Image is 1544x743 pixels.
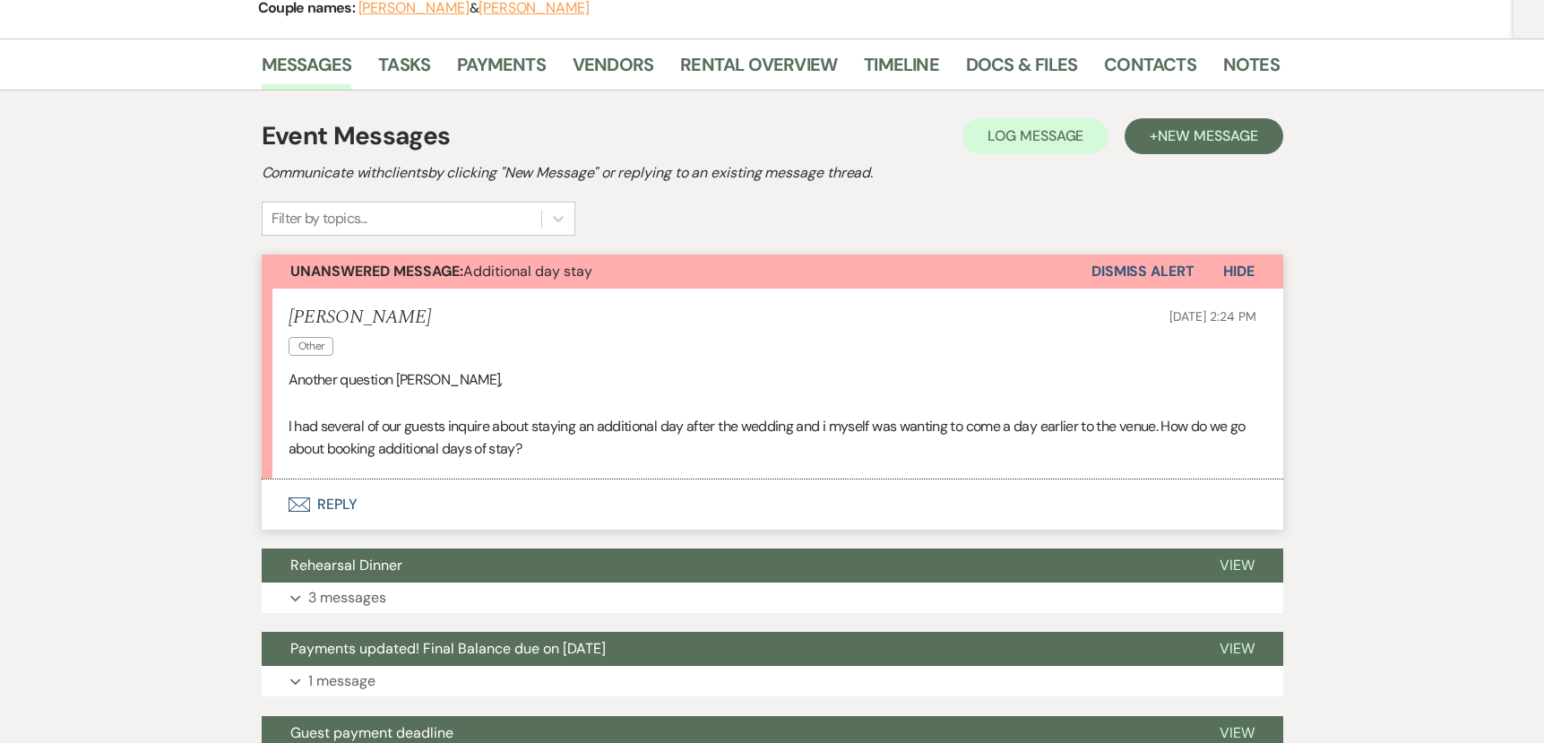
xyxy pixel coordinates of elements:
span: View [1220,639,1255,658]
button: [PERSON_NAME] [479,1,590,15]
button: Payments updated! Final Balance due on [DATE] [262,632,1191,666]
div: Filter by topics... [272,208,367,229]
button: Unanswered Message:Additional day stay [262,255,1091,289]
button: View [1191,632,1283,666]
button: 1 message [262,666,1283,696]
p: I had several of our guests inquire about staying an additional day after the wedding and i mysel... [289,415,1256,461]
a: Timeline [864,50,939,90]
button: Reply [262,479,1283,530]
button: View [1191,549,1283,583]
span: View [1220,723,1255,742]
button: Log Message [962,118,1108,154]
button: Rehearsal Dinner [262,549,1191,583]
p: 3 messages [308,586,386,609]
p: 1 message [308,670,375,693]
p: Another question [PERSON_NAME], [289,368,1256,392]
a: Messages [262,50,352,90]
span: [DATE] 2:24 PM [1169,308,1255,324]
span: New Message [1158,126,1257,145]
button: Dismiss Alert [1091,255,1195,289]
span: Log Message [988,126,1083,145]
button: +New Message [1125,118,1282,154]
span: Rehearsal Dinner [290,556,402,575]
button: [PERSON_NAME] [358,1,470,15]
span: Other [289,337,334,356]
a: Tasks [378,50,430,90]
span: Additional day stay [290,262,592,281]
strong: Unanswered Message: [290,262,463,281]
a: Payments [457,50,546,90]
span: Guest payment deadline [290,723,453,742]
a: Notes [1223,50,1280,90]
h1: Event Messages [262,117,451,155]
span: View [1220,556,1255,575]
a: Contacts [1104,50,1196,90]
a: Docs & Files [966,50,1077,90]
h2: Communicate with clients by clicking "New Message" or replying to an existing message thread. [262,162,1283,184]
a: Vendors [573,50,653,90]
a: Rental Overview [680,50,837,90]
button: 3 messages [262,583,1283,613]
span: Hide [1223,262,1255,281]
h5: [PERSON_NAME] [289,307,431,329]
button: Hide [1195,255,1283,289]
span: Payments updated! Final Balance due on [DATE] [290,639,606,658]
